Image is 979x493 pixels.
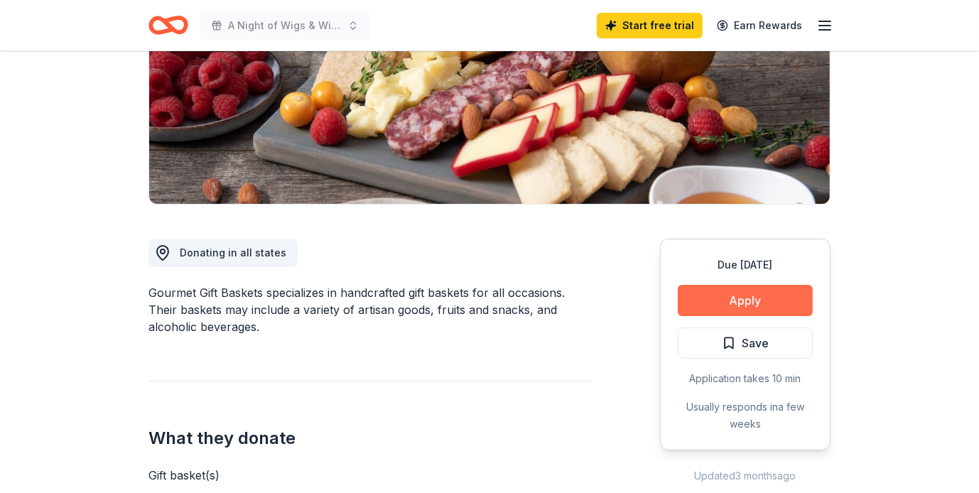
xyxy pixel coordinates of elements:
[660,467,831,484] div: Updated 3 months ago
[200,11,370,40] button: A Night of Wigs & Wishes
[148,427,592,450] h2: What they donate
[180,246,286,259] span: Donating in all states
[708,13,811,38] a: Earn Rewards
[148,467,592,484] div: Gift basket(s)
[678,256,813,273] div: Due [DATE]
[678,285,813,316] button: Apply
[148,284,592,335] div: Gourmet Gift Baskets specializes in handcrafted gift baskets for all occasions. Their baskets may...
[678,399,813,433] div: Usually responds in a few weeks
[678,327,813,359] button: Save
[742,334,769,352] span: Save
[228,17,342,34] span: A Night of Wigs & Wishes
[678,370,813,387] div: Application takes 10 min
[597,13,703,38] a: Start free trial
[148,9,188,42] a: Home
